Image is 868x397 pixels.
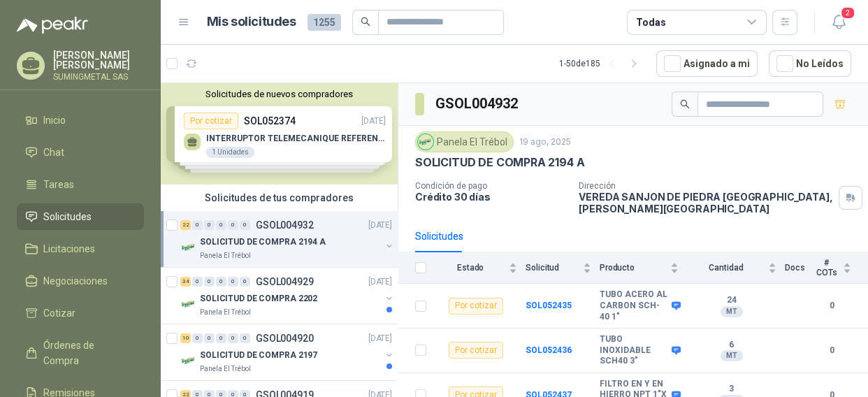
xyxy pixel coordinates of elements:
a: SOL052436 [526,345,572,355]
h1: Mis solicitudes [207,12,296,32]
span: search [361,17,370,27]
span: 2 [840,6,855,20]
span: Solicitud [526,263,580,273]
img: Company Logo [180,239,197,256]
span: Negociaciones [43,273,108,289]
span: Tareas [43,177,74,192]
div: 34 [180,277,191,287]
div: 0 [240,220,250,230]
p: [DATE] [368,332,392,345]
span: Estado [435,263,506,273]
div: 0 [216,220,226,230]
p: GSOL004932 [256,220,314,230]
a: 34 0 0 0 0 0 GSOL004929[DATE] Company LogoSOLICITUD DE COMPRA 2202Panela El Trébol [180,273,395,318]
img: Logo peakr [17,17,88,34]
p: SOLICITUD DE COMPRA 2194 A [200,236,326,249]
p: Panela El Trébol [200,250,251,261]
b: 0 [813,344,851,357]
p: [DATE] [368,219,392,232]
div: Solicitudes [415,229,463,244]
p: Panela El Trébol [200,363,251,375]
th: Cantidad [687,252,785,284]
span: # COTs [813,258,840,277]
a: Solicitudes [17,203,144,230]
div: 0 [192,220,203,230]
p: Dirección [579,181,833,191]
span: Chat [43,145,64,160]
div: 10 [180,333,191,343]
p: Condición de pago [415,181,567,191]
div: 22 [180,220,191,230]
span: 1255 [308,14,341,31]
p: GSOL004920 [256,333,314,343]
div: Panela El Trébol [415,131,514,152]
span: Cotizar [43,305,75,321]
div: 0 [204,277,215,287]
b: TUBO INOXIDABLE SCH40 3" [600,334,668,367]
div: 0 [228,277,238,287]
th: Solicitud [526,252,600,284]
th: Estado [435,252,526,284]
a: 10 0 0 0 0 0 GSOL004920[DATE] Company LogoSOLICITUD DE COMPRA 2197Panela El Trébol [180,330,395,375]
th: Docs [785,252,813,284]
span: Solicitudes [43,209,92,224]
p: [DATE] [368,275,392,289]
a: Cotizar [17,300,144,326]
img: Company Logo [418,134,433,150]
div: Todas [636,15,665,30]
div: MT [721,306,743,317]
span: Inicio [43,113,66,128]
div: Por cotizar [449,298,503,315]
div: Solicitudes de nuevos compradoresPor cotizarSOL052374[DATE] INTERRUPTOR TELEMECANIQUE REFERENCIA.... [161,83,398,185]
a: Tareas [17,171,144,198]
button: 2 [826,10,851,35]
p: VEREDA SANJON DE PIEDRA [GEOGRAPHIC_DATA] , [PERSON_NAME][GEOGRAPHIC_DATA] [579,191,833,215]
div: MT [721,350,743,361]
a: Inicio [17,107,144,133]
a: Licitaciones [17,236,144,262]
div: 0 [216,333,226,343]
b: TUBO ACERO AL CARBON SCH-40 1" [600,289,668,322]
div: 0 [216,277,226,287]
div: 0 [192,277,203,287]
b: 0 [813,299,851,312]
p: SOLICITUD DE COMPRA 2194 A [415,155,584,170]
span: search [680,99,690,109]
th: Producto [600,252,687,284]
span: Producto [600,263,667,273]
div: 0 [228,333,238,343]
div: Solicitudes de tus compradores [161,185,398,211]
button: Asignado a mi [656,50,758,77]
button: Solicitudes de nuevos compradores [166,89,392,99]
th: # COTs [813,252,868,284]
p: 19 ago, 2025 [519,136,571,149]
a: SOL052435 [526,301,572,310]
div: Por cotizar [449,342,503,359]
div: 0 [204,220,215,230]
a: 22 0 0 0 0 0 GSOL004932[DATE] Company LogoSOLICITUD DE COMPRA 2194 APanela El Trébol [180,217,395,261]
p: Panela El Trébol [200,307,251,318]
div: 0 [192,333,203,343]
button: No Leídos [769,50,851,77]
a: Órdenes de Compra [17,332,144,374]
img: Company Logo [180,296,197,312]
div: 1 - 50 de 185 [559,52,645,75]
div: 0 [228,220,238,230]
a: Negociaciones [17,268,144,294]
div: 0 [240,277,250,287]
p: SOLICITUD DE COMPRA 2202 [200,292,317,305]
div: 0 [204,333,215,343]
p: [PERSON_NAME] [PERSON_NAME] [53,50,144,70]
b: 24 [687,295,776,306]
span: Licitaciones [43,241,95,257]
div: 0 [240,333,250,343]
b: 3 [687,384,776,395]
span: Órdenes de Compra [43,338,131,368]
p: Crédito 30 días [415,191,567,203]
a: Chat [17,139,144,166]
span: Cantidad [687,263,765,273]
h3: GSOL004932 [435,93,520,115]
b: 6 [687,340,776,351]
